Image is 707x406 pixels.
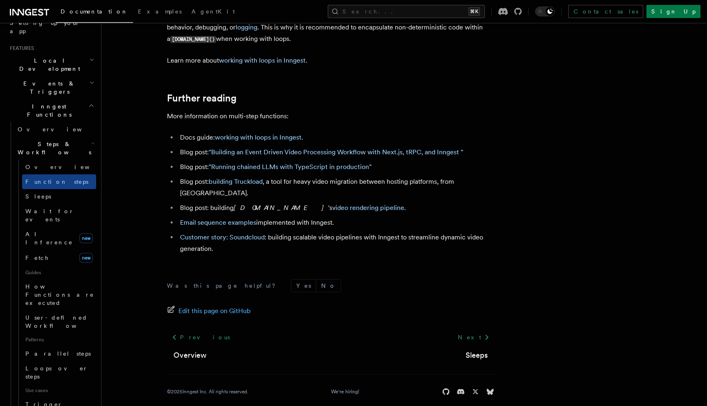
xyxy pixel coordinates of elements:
span: Features [7,45,34,52]
span: User-defined Workflows [25,314,99,329]
span: Inngest Functions [7,102,88,119]
li: Docs guide: . [178,132,494,143]
a: We're hiring! [331,388,359,395]
span: Local Development [7,56,89,73]
span: Documentation [61,8,128,15]
a: Setting up your app [7,16,96,38]
a: "Building an Event Driven Video Processing Workflow with Next.js, tRPC, and Inngest " [209,148,463,156]
li: Blog post: [178,147,494,158]
a: Overview [173,350,207,361]
span: Sleeps [25,193,51,200]
button: Inngest Functions [7,99,96,122]
li: Blog post: , a tool for heavy video migration between hosting platforms, from [GEOGRAPHIC_DATA]. [178,176,494,199]
a: Customer story: Soundcloud [180,233,265,241]
span: new [79,253,93,263]
button: Yes [291,280,316,292]
a: Further reading [167,92,236,104]
a: How Functions are executed [22,279,96,310]
a: Parallel steps [22,346,96,361]
span: AI Inference [25,231,73,246]
span: How Functions are executed [25,283,94,306]
span: Overview [18,126,102,133]
a: Function steps [22,174,96,189]
span: AgentKit [191,8,235,15]
a: "Running chained LLMs with TypeScript in production" [209,163,372,171]
a: Examples [133,2,187,22]
a: Wait for events [22,204,96,227]
a: Contact sales [568,5,643,18]
span: Wait for events [25,208,74,223]
a: Email sequence examples [180,219,256,226]
a: Sign Up [646,5,700,18]
button: Steps & Workflows [14,137,96,160]
button: Events & Triggers [7,76,96,99]
p: Was this page helpful? [167,282,281,290]
a: Next [453,330,494,345]
span: Patterns [22,333,96,346]
span: Edit this page on GitHub [178,305,251,317]
p: Learn more about . [167,55,494,66]
a: Edit this page on GitHub [167,305,251,317]
span: Steps & Workflows [14,140,91,156]
a: Sleeps [22,189,96,204]
button: Toggle dark mode [535,7,555,16]
a: Documentation [56,2,133,23]
span: new [79,233,93,243]
div: © 2025 Inngest Inc. All rights reserved. [167,388,248,395]
span: Overview [25,164,110,170]
span: Fetch [25,255,49,261]
span: Parallel steps [25,350,91,357]
button: Search...⌘K [328,5,485,18]
em: [DOMAIN_NAME] [234,204,328,212]
a: AgentKit [187,2,240,22]
button: Local Development [7,53,96,76]
a: working with loops in Inngest [219,56,306,64]
span: Events & Triggers [7,79,89,96]
a: Fetchnew [22,250,96,266]
a: User-defined Workflows [22,310,96,333]
span: Loops over steps [25,365,88,380]
kbd: ⌘K [468,7,480,16]
a: Loops over steps [22,361,96,384]
button: No [316,280,341,292]
p: If code within a loop is not encapsulated within a step, it will re-run multiple times, which can... [167,10,494,45]
a: Previous [167,330,234,345]
li: : building scalable video pipelines with Inngest to streamline dynamic video generation. [178,232,494,255]
li: implemented with Inngest. [178,217,494,228]
span: Guides [22,266,96,279]
a: logging [236,23,257,31]
a: building Truckload [209,178,263,185]
a: video rendering pipeline [332,204,404,212]
li: Blog post: building 's . [178,202,494,214]
a: working with loops in Inngest [215,133,302,141]
code: [DOMAIN_NAME]() [170,36,216,43]
span: Examples [138,8,182,15]
a: AI Inferencenew [22,227,96,250]
li: Blog post: [178,161,494,173]
span: Use cases [22,384,96,397]
a: Overview [22,160,96,174]
a: Overview [14,122,96,137]
a: Sleeps [466,350,488,361]
p: More information on multi-step functions: [167,111,494,122]
span: Function steps [25,178,88,185]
